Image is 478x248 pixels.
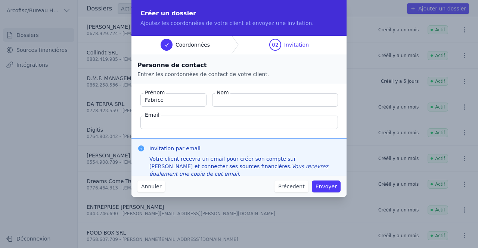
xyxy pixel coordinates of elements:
[140,9,338,18] h2: Créer un dossier
[312,180,341,192] button: Envoyer
[149,155,341,178] div: Votre client recevra un email pour créer son compte sur [PERSON_NAME] et connecter ses sources fi...
[137,70,341,78] p: Entrez les coordonnées de contact de votre client.
[149,163,328,177] em: Vous recevrez également une copie de cet email.
[149,145,341,152] h3: Invitation par email
[131,36,347,54] nav: Progress
[143,89,166,96] label: Prénom
[137,180,165,192] button: Annuler
[176,41,210,48] span: Coordonnées
[140,19,338,27] p: Ajoutez les coordonnées de votre client et envoyez une invitation.
[143,111,161,119] label: Email
[215,89,230,96] label: Nom
[137,60,341,70] h2: Personne de contact
[274,180,308,192] button: Précedent
[272,41,279,48] span: 02
[284,41,309,48] span: Invitation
